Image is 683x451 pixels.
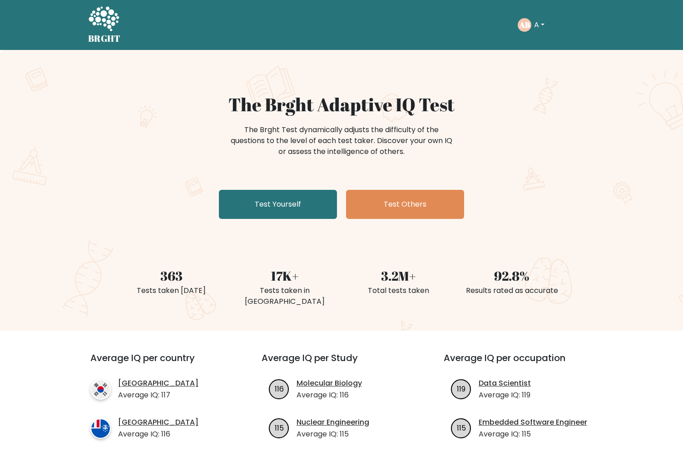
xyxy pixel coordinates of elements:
[120,266,223,285] div: 363
[118,390,198,401] p: Average IQ: 117
[88,4,121,46] a: BRGHT
[297,378,362,389] a: Molecular Biology
[347,266,450,285] div: 3.2M+
[531,19,547,31] button: A
[120,285,223,296] div: Tests taken [DATE]
[118,429,198,440] p: Average IQ: 116
[519,20,530,30] text: AB
[479,417,587,428] a: Embedded Software Engineer
[346,190,464,219] a: Test Others
[233,285,336,307] div: Tests taken in [GEOGRAPHIC_DATA]
[347,285,450,296] div: Total tests taken
[118,417,198,428] a: [GEOGRAPHIC_DATA]
[297,390,362,401] p: Average IQ: 116
[90,352,229,374] h3: Average IQ per country
[460,266,563,285] div: 92.8%
[233,266,336,285] div: 17K+
[88,33,121,44] h5: BRGHT
[262,352,422,374] h3: Average IQ per Study
[90,418,111,439] img: country
[274,422,283,433] text: 115
[457,383,465,394] text: 119
[228,124,455,157] div: The Brght Test dynamically adjusts the difficulty of the questions to the level of each test take...
[219,190,337,219] a: Test Yourself
[297,417,369,428] a: Nuclear Engineering
[90,379,111,400] img: country
[274,383,283,394] text: 116
[444,352,604,374] h3: Average IQ per occupation
[118,378,198,389] a: [GEOGRAPHIC_DATA]
[120,94,563,115] h1: The Brght Adaptive IQ Test
[479,429,587,440] p: Average IQ: 115
[456,422,465,433] text: 115
[479,378,531,389] a: Data Scientist
[460,285,563,296] div: Results rated as accurate
[479,390,531,401] p: Average IQ: 119
[297,429,369,440] p: Average IQ: 115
